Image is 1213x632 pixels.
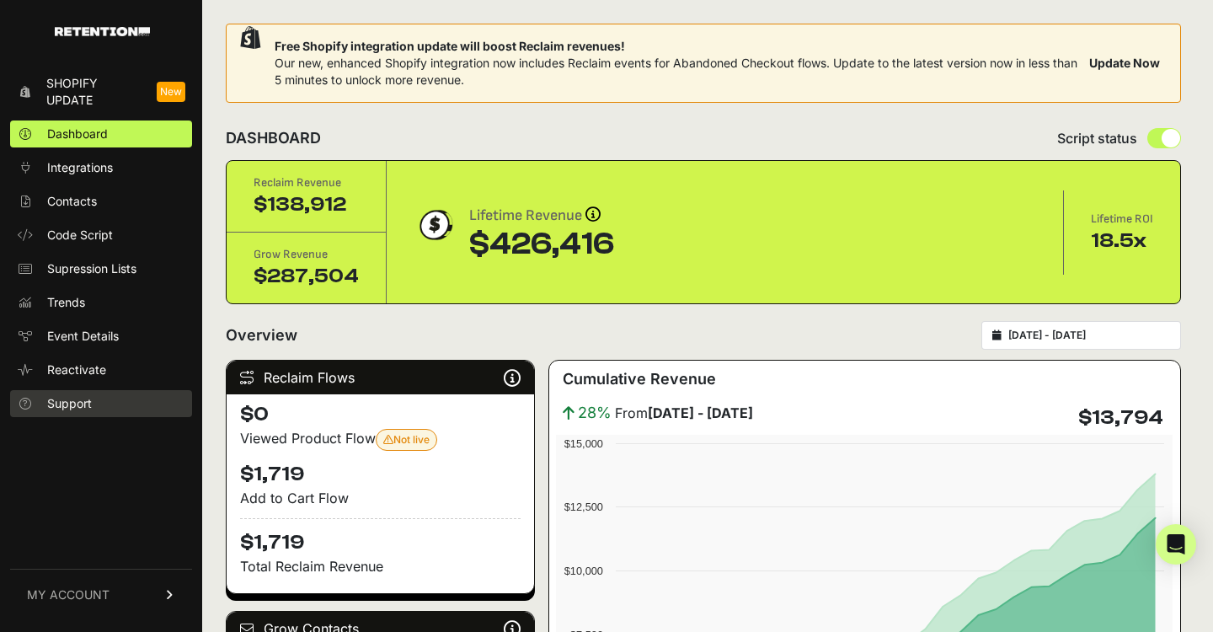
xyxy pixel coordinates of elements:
[564,437,603,450] text: $15,000
[275,38,1082,55] span: Free Shopify integration update will boost Reclaim revenues!
[578,401,612,425] span: 28%
[10,70,192,114] a: Shopify Update New
[615,403,753,423] span: From
[1082,48,1167,78] button: Update Now
[10,323,192,350] a: Event Details
[564,565,603,577] text: $10,000
[47,159,113,176] span: Integrations
[383,433,430,446] span: Not live
[240,461,521,488] h4: $1,719
[226,126,321,150] h2: DASHBOARD
[414,204,456,246] img: dollar-coin-05c43ed7efb7bc0c12610022525b4bbbb207c7efeef5aecc26f025e68dcafac9.png
[469,204,614,228] div: Lifetime Revenue
[564,501,603,513] text: $12,500
[47,260,136,277] span: Supression Lists
[47,328,119,345] span: Event Details
[254,263,359,290] div: $287,504
[47,294,85,311] span: Trends
[47,362,106,378] span: Reactivate
[240,556,521,576] p: Total Reclaim Revenue
[227,361,534,394] div: Reclaim Flows
[240,428,521,451] div: Viewed Product Flow
[1078,404,1163,431] h4: $13,794
[10,154,192,181] a: Integrations
[55,27,150,36] img: Retention.com
[10,188,192,215] a: Contacts
[47,227,113,244] span: Code Script
[10,390,192,417] a: Support
[226,324,297,347] h2: Overview
[563,367,716,391] h3: Cumulative Revenue
[10,255,192,282] a: Supression Lists
[240,488,521,508] div: Add to Cart Flow
[240,401,521,428] h4: $0
[157,82,185,102] span: New
[46,75,143,109] span: Shopify Update
[1057,128,1137,148] span: Script status
[10,569,192,620] a: MY ACCOUNT
[469,228,614,261] div: $426,416
[10,121,192,147] a: Dashboard
[240,518,521,556] h4: $1,719
[275,56,1077,87] span: Our new, enhanced Shopify integration now includes Reclaim events for Abandoned Checkout flows. U...
[1091,211,1153,228] div: Lifetime ROI
[254,246,359,263] div: Grow Revenue
[47,395,92,412] span: Support
[27,586,110,603] span: MY ACCOUNT
[254,174,359,191] div: Reclaim Revenue
[1091,228,1153,254] div: 18.5x
[10,356,192,383] a: Reactivate
[648,404,753,421] strong: [DATE] - [DATE]
[47,126,108,142] span: Dashboard
[10,289,192,316] a: Trends
[1156,524,1196,565] div: Open Intercom Messenger
[10,222,192,249] a: Code Script
[47,193,97,210] span: Contacts
[254,191,359,218] div: $138,912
